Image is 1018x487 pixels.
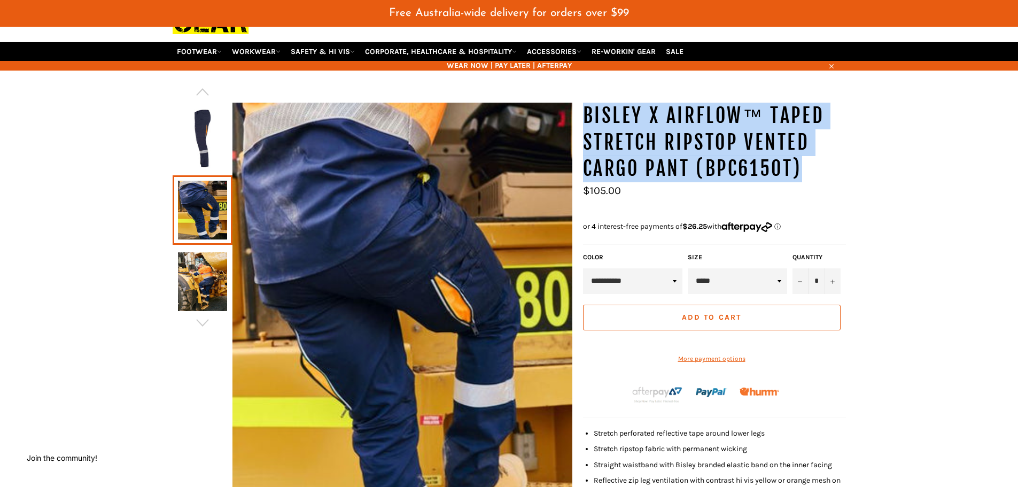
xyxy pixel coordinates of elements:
h1: BISLEY X Airflow™ Taped Stretch Ripstop Vented Cargo Pant (BPC6150T) [583,103,846,182]
a: RE-WORKIN' GEAR [587,42,660,61]
label: Size [688,253,787,262]
a: More payment options [583,354,841,364]
a: ACCESSORIES [523,42,586,61]
span: Free Australia-wide delivery for orders over $99 [389,7,629,19]
img: Afterpay-Logo-on-dark-bg_large.png [631,385,683,404]
a: CORPORATE, HEALTHCARE & HOSPITALITY [361,42,521,61]
span: Add to Cart [682,313,741,322]
a: WORKWEAR [228,42,285,61]
a: SAFETY & HI VIS [286,42,359,61]
span: $105.00 [583,184,621,197]
button: Add to Cart [583,305,841,330]
li: Straight waistband with Bisley branded elastic band on the inner facing [594,460,846,470]
label: Color [583,253,682,262]
img: Humm_core_logo_RGB-01_300x60px_small_195d8312-4386-4de7-b182-0ef9b6303a37.png [740,388,779,396]
button: Increase item quantity by one [825,268,841,294]
li: Stretch ripstop fabric with permanent wicking [594,444,846,454]
span: WEAR NOW | PAY LATER | AFTERPAY [173,60,846,71]
li: Stretch perforated reflective tape around lower legs [594,428,846,438]
label: Quantity [792,253,841,262]
a: SALE [662,42,688,61]
button: Join the community! [27,453,97,462]
a: FOOTWEAR [173,42,226,61]
img: paypal.png [696,377,727,408]
button: Reduce item quantity by one [792,268,809,294]
img: BISLEY X Airflow™ Taped Stretch Ripstop Vented Cargo Pant (BPC6150T) - Workin' Gear [178,109,227,168]
img: BISLEY X Airflow™ Taped Stretch Ripstop Vented Cargo Pant (BPC6150T) - Workin' Gear [178,252,227,311]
